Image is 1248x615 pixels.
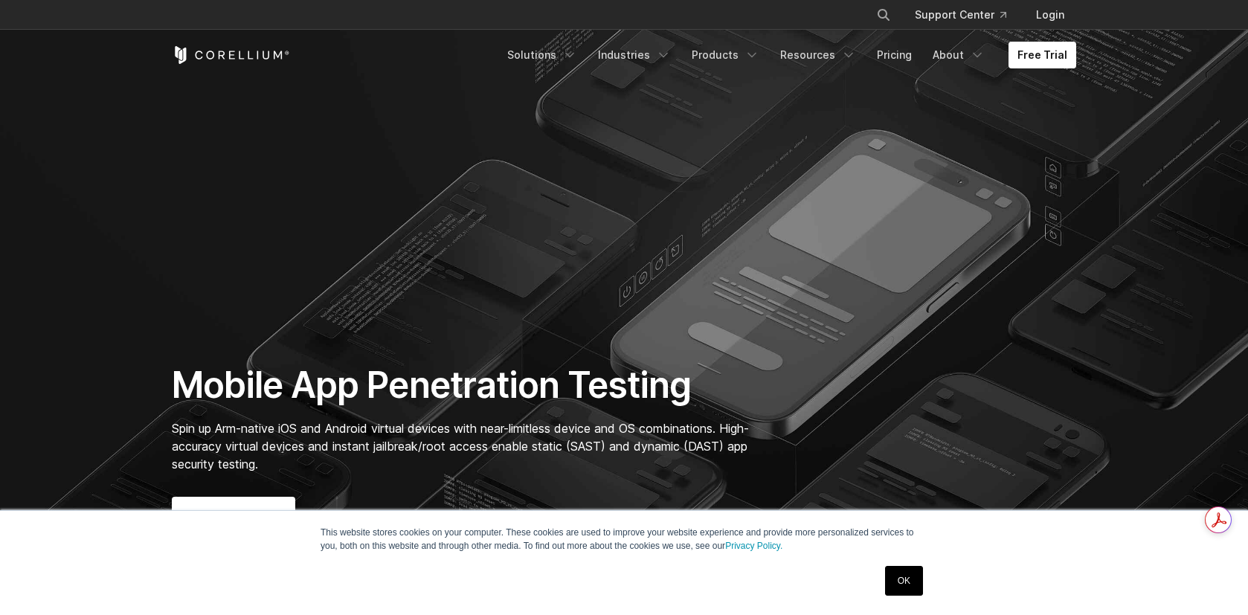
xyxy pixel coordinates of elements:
[1009,42,1076,68] a: Free Trial
[589,42,680,68] a: Industries
[870,1,897,28] button: Search
[885,566,923,596] a: OK
[498,42,1076,68] div: Navigation Menu
[1024,1,1076,28] a: Login
[321,526,927,553] p: This website stores cookies on your computer. These cookies are used to improve your website expe...
[858,1,1076,28] div: Navigation Menu
[498,42,586,68] a: Solutions
[683,42,768,68] a: Products
[172,363,765,408] h1: Mobile App Penetration Testing
[172,46,290,64] a: Corellium Home
[924,42,994,68] a: About
[172,421,749,471] span: Spin up Arm-native iOS and Android virtual devices with near-limitless device and OS combinations...
[771,42,865,68] a: Resources
[903,1,1018,28] a: Support Center
[868,42,921,68] a: Pricing
[725,541,782,551] a: Privacy Policy.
